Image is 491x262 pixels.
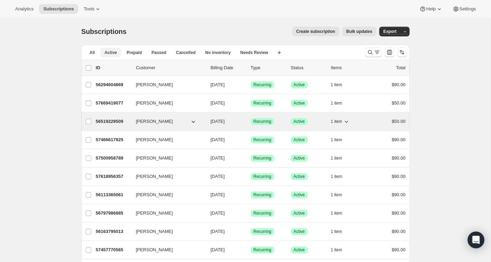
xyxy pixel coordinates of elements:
span: [DATE] [210,210,225,216]
span: [PERSON_NAME] [136,118,173,125]
span: Recurring [253,119,271,124]
p: Customer [136,64,205,71]
span: Cancelled [176,50,196,55]
span: [DATE] [210,247,225,252]
span: 1 item [331,155,342,161]
p: 56163795013 [96,228,130,235]
button: [PERSON_NAME] [132,189,201,200]
button: [PERSON_NAME] [132,153,201,164]
span: [PERSON_NAME] [136,100,173,107]
div: 57618956357[PERSON_NAME][DATE]SuccessRecurringSuccessActive1 item$90.00 [96,172,405,181]
button: [PERSON_NAME] [132,134,201,145]
span: [DATE] [210,119,225,124]
span: Recurring [253,82,271,88]
button: Export [379,27,400,36]
span: [PERSON_NAME] [136,155,173,162]
div: 57669419077[PERSON_NAME][DATE]SuccessRecurringSuccessActive1 item$50.00 [96,98,405,108]
span: $50.00 [391,100,405,106]
button: 1 item [331,190,350,200]
span: [PERSON_NAME] [136,191,173,198]
button: 1 item [331,227,350,236]
button: 1 item [331,208,350,218]
span: Active [293,192,305,198]
span: 1 item [331,100,342,106]
span: No inventory [205,50,230,55]
span: [DATE] [210,100,225,106]
button: Sort the results [397,47,407,57]
span: [DATE] [210,192,225,197]
button: Settings [448,4,480,14]
p: 57618956357 [96,173,130,180]
span: [DATE] [210,229,225,234]
span: Settings [459,6,476,12]
span: Recurring [253,155,271,161]
span: Recurring [253,192,271,198]
span: Active [293,100,305,106]
span: [DATE] [210,174,225,179]
div: 56797986885[PERSON_NAME][DATE]SuccessRecurringSuccessActive1 item$90.00 [96,208,405,218]
p: Status [291,64,325,71]
span: [DATE] [210,82,225,87]
p: 57457770565 [96,246,130,253]
span: Export [383,29,396,34]
span: 1 item [331,247,342,253]
span: [PERSON_NAME] [136,246,173,253]
span: $90.00 [391,247,405,252]
span: [DATE] [210,155,225,161]
button: [PERSON_NAME] [132,244,201,255]
button: [PERSON_NAME] [132,208,201,219]
span: Active [293,82,305,88]
div: IDCustomerBilling DateTypeStatusItemsTotal [96,64,405,71]
button: 1 item [331,98,350,108]
button: 1 item [331,117,350,126]
p: 56294604869 [96,81,130,88]
span: Active [104,50,117,55]
span: Active [293,119,305,124]
button: Search and filter results [365,47,382,57]
p: 57500958789 [96,155,130,162]
span: Bulk updates [346,29,372,34]
button: [PERSON_NAME] [132,171,201,182]
div: 57500958789[PERSON_NAME][DATE]SuccessRecurringSuccessActive1 item$90.00 [96,153,405,163]
div: 57466617925[PERSON_NAME][DATE]SuccessRecurringSuccessActive1 item$90.00 [96,135,405,145]
span: Recurring [253,229,271,234]
span: $90.00 [391,82,405,87]
p: 57466617925 [96,136,130,143]
span: Recurring [253,137,271,143]
button: Bulk updates [342,27,376,36]
span: Recurring [253,100,271,106]
span: [PERSON_NAME] [136,228,173,235]
p: Billing Date [210,64,245,71]
div: 57457770565[PERSON_NAME][DATE]SuccessRecurringSuccessActive1 item$90.00 [96,245,405,255]
button: 1 item [331,80,350,90]
span: Paused [151,50,166,55]
span: $90.00 [391,155,405,161]
div: 56294604869[PERSON_NAME][DATE]SuccessRecurringSuccessActive1 item$90.00 [96,80,405,90]
span: Analytics [15,6,34,12]
span: Active [293,137,305,143]
span: $90.00 [391,229,405,234]
span: Active [293,247,305,253]
span: Recurring [253,247,271,253]
span: Recurring [253,174,271,179]
span: [PERSON_NAME] [136,173,173,180]
span: $90.00 [391,174,405,179]
div: Items [331,64,365,71]
button: [PERSON_NAME] [132,226,201,237]
button: [PERSON_NAME] [132,79,201,90]
span: [PERSON_NAME] [136,136,173,143]
div: Open Intercom Messenger [468,232,484,248]
span: Active [293,210,305,216]
button: Tools [79,4,105,14]
span: Help [426,6,435,12]
button: Create new view [274,48,285,57]
span: Tools [84,6,94,12]
p: 56797986885 [96,210,130,217]
button: Help [415,4,446,14]
div: 56113365061[PERSON_NAME][DATE]SuccessRecurringSuccessActive1 item$90.00 [96,190,405,200]
span: Prepaid [126,50,142,55]
span: [PERSON_NAME] [136,210,173,217]
button: Create subscription [292,27,339,36]
span: Subscriptions [43,6,74,12]
span: Subscriptions [81,28,126,35]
